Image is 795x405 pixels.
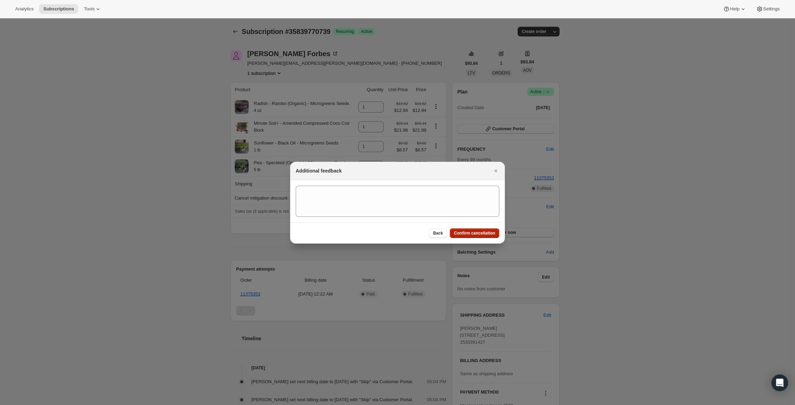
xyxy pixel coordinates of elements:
button: Help [719,4,750,14]
button: Back [429,228,447,238]
button: Subscriptions [39,4,78,14]
span: Subscriptions [43,6,74,12]
button: Analytics [11,4,38,14]
span: Tools [84,6,95,12]
span: Settings [763,6,780,12]
button: Confirm cancellation [450,228,499,238]
span: Back [433,230,443,236]
span: Confirm cancellation [454,230,495,236]
button: Tools [80,4,106,14]
span: Analytics [15,6,34,12]
button: Close [491,166,501,176]
span: Help [730,6,739,12]
h2: Additional feedback [296,167,342,174]
div: Open Intercom Messenger [771,375,788,391]
button: Settings [752,4,784,14]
